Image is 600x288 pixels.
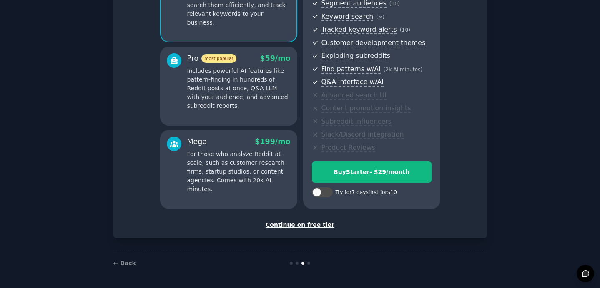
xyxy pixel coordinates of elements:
span: ( 2k AI minutes ) [384,67,423,72]
span: ( 10 ) [400,27,410,33]
span: $ 199 /mo [255,137,290,146]
div: Mega [187,137,207,147]
p: For those who analyze Reddit at scale, such as customer research firms, startup studios, or conte... [187,150,291,194]
span: Subreddit influencers [321,117,392,126]
span: Exploding subreddits [321,52,390,60]
a: ← Back [113,260,136,266]
span: Content promotion insights [321,104,411,113]
span: most popular [201,54,236,63]
div: Continue on free tier [122,221,478,229]
span: ( 10 ) [389,1,400,7]
span: Customer development themes [321,39,426,47]
span: Advanced search UI [321,91,387,100]
span: Keyword search [321,12,374,21]
button: BuyStarter- $29/month [312,161,432,183]
span: $ 59 /mo [260,54,290,62]
span: Product Reviews [321,144,375,152]
div: Try for 7 days first for $10 [336,189,397,196]
span: ( ∞ ) [376,14,384,20]
span: Q&A interface w/AI [321,78,384,87]
p: Includes powerful AI features like pattern-finding in hundreds of Reddit posts at once, Q&A LLM w... [187,67,291,110]
span: Find patterns w/AI [321,65,381,74]
span: Slack/Discord integration [321,130,404,139]
span: Tracked keyword alerts [321,25,397,34]
div: Pro [187,53,236,64]
div: Buy Starter - $ 29 /month [312,168,431,176]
